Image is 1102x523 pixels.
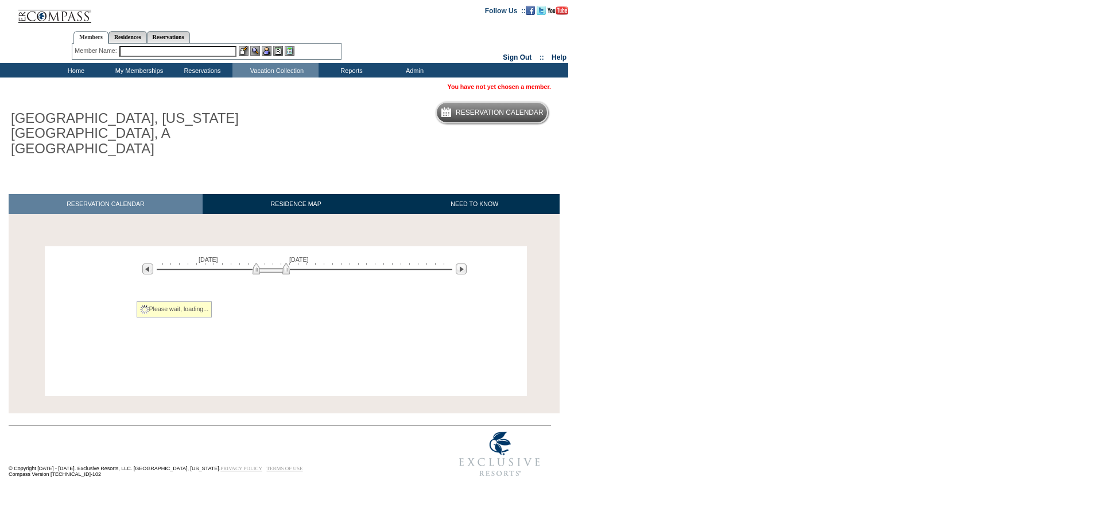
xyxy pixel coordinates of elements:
img: View [250,46,260,56]
a: Follow us on Twitter [537,6,546,13]
span: [DATE] [289,256,309,263]
h5: Reservation Calendar [456,109,544,117]
a: RESIDENCE MAP [203,194,390,214]
h1: [GEOGRAPHIC_DATA], [US_STATE][GEOGRAPHIC_DATA], A [GEOGRAPHIC_DATA] [9,109,266,158]
td: Home [43,63,106,78]
td: Follow Us :: [485,6,526,15]
a: TERMS OF USE [267,466,303,471]
img: Reservations [273,46,283,56]
img: Previous [142,264,153,274]
img: spinner2.gif [140,305,149,314]
img: Become our fan on Facebook [526,6,535,15]
div: Please wait, loading... [137,301,212,317]
span: :: [540,53,544,61]
img: Impersonate [262,46,271,56]
img: b_edit.gif [239,46,249,56]
img: Follow us on Twitter [537,6,546,15]
a: Help [552,53,566,61]
td: © Copyright [DATE] - [DATE]. Exclusive Resorts, LLC. [GEOGRAPHIC_DATA], [US_STATE]. Compass Versi... [9,427,410,483]
img: b_calculator.gif [285,46,294,56]
a: RESERVATION CALENDAR [9,194,203,214]
a: Members [73,31,108,44]
a: Sign Out [503,53,531,61]
td: Reports [319,63,382,78]
td: Admin [382,63,445,78]
td: My Memberships [106,63,169,78]
a: Reservations [147,31,190,43]
a: Residences [108,31,147,43]
img: Next [456,264,467,274]
a: Subscribe to our YouTube Channel [548,6,568,13]
div: Member Name: [75,46,119,56]
a: PRIVACY POLICY [220,466,262,471]
img: Exclusive Resorts [448,425,551,483]
img: Subscribe to our YouTube Channel [548,6,568,15]
span: [DATE] [199,256,218,263]
td: Reservations [169,63,232,78]
a: Become our fan on Facebook [526,6,535,13]
a: NEED TO KNOW [389,194,560,214]
span: You have not yet chosen a member. [448,83,551,90]
td: Vacation Collection [232,63,319,78]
